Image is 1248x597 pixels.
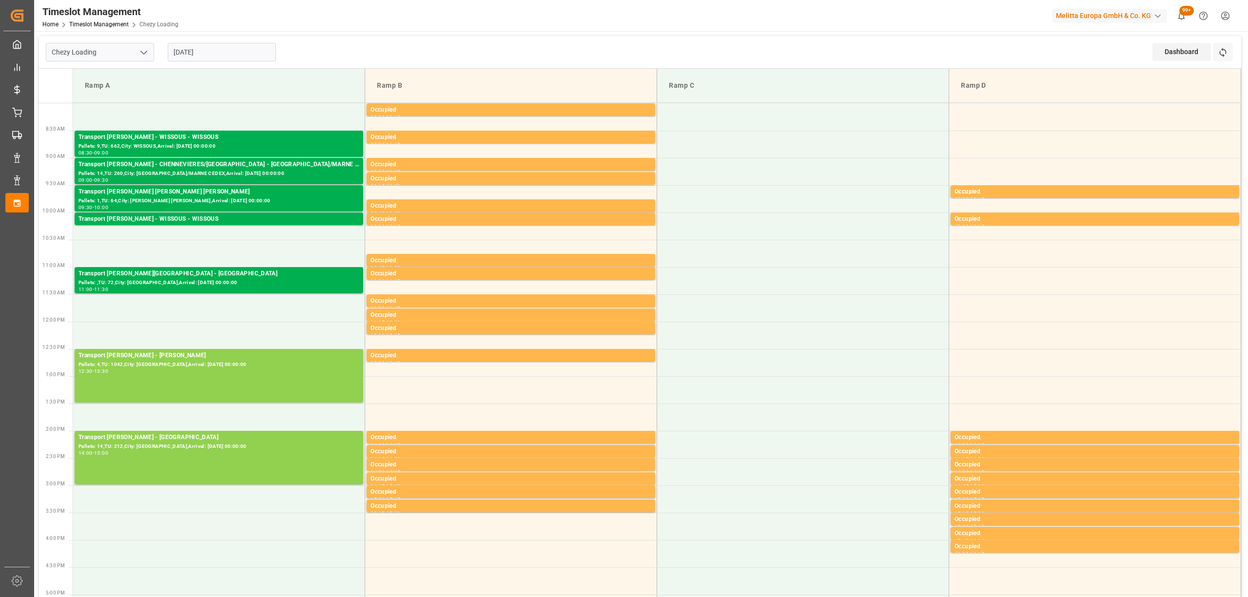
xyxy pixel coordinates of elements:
div: 15:00 [386,484,400,488]
div: 13:30 [94,369,108,373]
div: 11:45 [386,306,400,310]
div: Melitta Europa GmbH & Co. KG [1052,9,1167,23]
div: 11:00 [386,266,400,270]
span: 4:30 PM [46,563,65,568]
div: - [969,224,970,229]
div: - [93,287,94,291]
div: - [93,178,94,182]
input: Type to search/select [46,43,154,61]
span: 4:00 PM [46,536,65,541]
div: 16:15 [970,552,984,556]
div: Transport [PERSON_NAME] - [PERSON_NAME] [78,351,359,361]
div: - [385,484,386,488]
div: Occupied [955,515,1235,524]
div: 14:45 [970,470,984,474]
div: Occupied [955,529,1235,539]
div: - [969,484,970,488]
div: - [385,511,386,516]
div: Occupied [370,351,651,361]
div: Occupied [955,187,1235,197]
div: 15:30 [955,524,969,529]
div: Occupied [955,474,1235,484]
div: - [385,361,386,365]
button: show 122 new notifications [1170,5,1192,27]
div: - [385,115,386,119]
div: 12:00 [370,333,385,338]
span: 2:00 PM [46,426,65,432]
div: Transport [PERSON_NAME] - WISSOUS - WISSOUS [78,133,359,142]
div: Transport [PERSON_NAME] [PERSON_NAME] [PERSON_NAME] [78,187,359,197]
span: 3:30 PM [46,508,65,514]
div: Transport [PERSON_NAME][GEOGRAPHIC_DATA] - [GEOGRAPHIC_DATA] [78,269,359,279]
button: Help Center [1192,5,1214,27]
div: - [969,443,970,447]
div: Occupied [370,447,651,457]
div: Occupied [370,487,651,497]
div: Occupied [370,324,651,333]
div: - [385,211,386,215]
div: 10:00 [370,224,385,229]
div: 12:30 [78,369,93,373]
div: - [93,205,94,210]
div: 11:45 [370,320,385,325]
div: Transport [PERSON_NAME] - [GEOGRAPHIC_DATA] [78,433,359,443]
div: 09:45 [370,211,385,215]
div: 14:30 [370,470,385,474]
div: Occupied [370,201,651,211]
div: 11:30 [94,287,108,291]
div: 11:30 [370,306,385,310]
div: 11:00 [370,279,385,283]
div: Occupied [955,542,1235,552]
span: 11:00 AM [42,263,65,268]
div: - [969,524,970,529]
span: 9:30 AM [46,181,65,186]
div: Occupied [370,174,651,184]
div: 15:00 [94,451,108,455]
div: 15:30 [970,511,984,516]
div: 11:15 [386,279,400,283]
div: 09:15 [386,170,400,174]
div: - [969,539,970,543]
div: 10:00 [955,224,969,229]
button: open menu [136,45,151,60]
div: Occupied [370,160,651,170]
div: - [385,142,386,147]
div: Timeslot Management [42,4,178,19]
div: 09:00 [78,178,93,182]
input: DD-MM-YYYY [168,43,276,61]
div: 14:00 [370,443,385,447]
div: 12:30 [370,361,385,365]
div: 08:45 [386,142,400,147]
div: Dashboard [1152,43,1211,61]
div: Occupied [955,501,1235,511]
div: 12:00 [386,320,400,325]
div: Occupied [955,460,1235,470]
div: - [93,151,94,155]
div: Ramp B [373,77,649,95]
div: Pallets: 1,TU: 64,City: [PERSON_NAME] [PERSON_NAME],Arrival: [DATE] 00:00:00 [78,197,359,205]
div: 12:45 [386,361,400,365]
div: Ramp C [665,77,941,95]
div: - [969,457,970,461]
div: - [385,497,386,501]
div: 14:15 [970,443,984,447]
span: 1:30 PM [46,399,65,404]
div: 15:00 [370,497,385,501]
div: 09:00 [370,170,385,174]
div: 08:00 [370,115,385,119]
div: 15:45 [970,524,984,529]
div: Occupied [370,460,651,470]
div: Occupied [370,214,651,224]
a: Timeslot Management [69,21,129,28]
div: 14:00 [955,443,969,447]
div: 14:45 [955,484,969,488]
div: - [385,184,386,188]
div: Pallets: 4,TU: 1042,City: [GEOGRAPHIC_DATA],Arrival: [DATE] 00:00:00 [78,361,359,369]
div: 14:00 [78,451,93,455]
span: 2:30 PM [46,454,65,459]
div: 15:45 [955,539,969,543]
div: - [385,320,386,325]
div: Occupied [955,487,1235,497]
div: 09:15 [370,184,385,188]
div: Occupied [370,310,651,320]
